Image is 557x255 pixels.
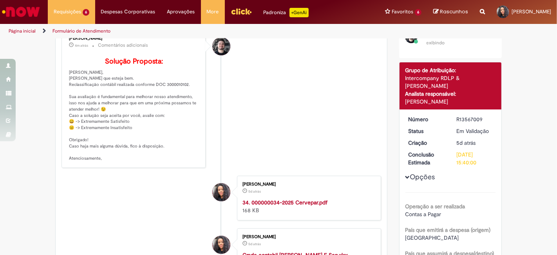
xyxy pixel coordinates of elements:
[456,139,476,146] time: 25/09/2025 14:39:56
[403,139,451,147] dt: Criação
[212,37,230,55] div: undefined Online
[1,4,41,20] img: ServiceNow
[98,42,148,49] small: Comentários adicionais
[405,226,491,233] b: País que emitirá a despesa (origem)
[242,235,373,239] div: [PERSON_NAME]
[167,8,195,16] span: Aprovações
[248,189,261,194] time: 25/09/2025 14:32:30
[212,183,230,201] div: Maria de Fatima Mota de Oliveira
[405,90,496,98] div: Analista responsável:
[207,8,219,16] span: More
[231,5,252,17] img: click_logo_yellow_360x200.png
[212,236,230,254] div: Maria de Fatima Mota de Oliveira
[392,8,413,16] span: Favoritos
[9,28,36,34] a: Página inicial
[456,139,493,147] div: 25/09/2025 14:39:56
[433,8,468,16] a: Rascunhos
[456,115,493,123] div: R13567009
[403,151,451,166] dt: Conclusão Estimada
[69,58,199,162] p: [PERSON_NAME], [PERSON_NAME] que esteja bem. Reclassificação contábil realizada conforme DOC 3000...
[456,139,476,146] span: 5d atrás
[440,8,468,15] span: Rascunhos
[405,98,496,106] div: [PERSON_NAME]
[403,115,451,123] dt: Número
[52,28,110,34] a: Formulário de Atendimento
[289,8,309,17] p: +GenAi
[69,36,199,41] div: [PERSON_NAME]
[248,242,261,246] span: 5d atrás
[54,8,81,16] span: Requisições
[105,57,163,66] b: Solução Proposta:
[405,74,496,90] div: Intercompany RDLP & [PERSON_NAME]
[264,8,309,17] div: Padroniza
[403,127,451,135] dt: Status
[456,127,493,135] div: Em Validação
[512,8,551,15] span: [PERSON_NAME]
[101,8,156,16] span: Despesas Corporativas
[6,24,365,38] ul: Trilhas de página
[248,242,261,246] time: 25/09/2025 14:32:20
[242,199,373,214] div: 168 KB
[405,211,441,218] span: Contas a Pagar
[75,43,88,48] time: 30/09/2025 10:31:35
[405,234,459,241] span: [GEOGRAPHIC_DATA]
[405,66,496,74] div: Grupo de Atribuição:
[75,43,88,48] span: 4m atrás
[415,9,421,16] span: 6
[456,151,493,166] div: [DATE] 15:40:00
[427,40,445,46] small: exibindo
[83,9,89,16] span: 6
[248,189,261,194] span: 5d atrás
[242,199,327,206] a: 34. 000000034-2025 Cervepar.pdf
[242,182,373,187] div: [PERSON_NAME]
[405,203,465,210] b: Operação a ser realizada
